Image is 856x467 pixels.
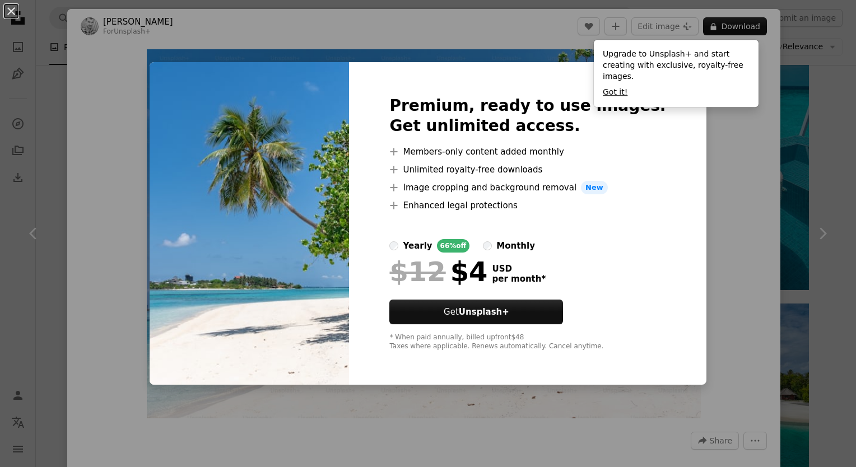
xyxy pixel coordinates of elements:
[389,145,666,158] li: Members-only content added monthly
[492,274,546,284] span: per month *
[437,239,470,253] div: 66% off
[150,62,349,385] img: premium_photo-1691675471605-e52d9151406d
[389,257,445,286] span: $12
[492,264,546,274] span: USD
[389,241,398,250] input: yearly66%off
[389,181,666,194] li: Image cropping and background removal
[389,300,563,324] button: GetUnsplash+
[389,333,666,351] div: * When paid annually, billed upfront $48 Taxes where applicable. Renews automatically. Cancel any...
[403,239,432,253] div: yearly
[594,40,759,107] div: Upgrade to Unsplash+ and start creating with exclusive, royalty-free images.
[389,199,666,212] li: Enhanced legal protections
[483,241,492,250] input: monthly
[603,87,627,98] button: Got it!
[389,96,666,136] h2: Premium, ready to use images. Get unlimited access.
[581,181,608,194] span: New
[496,239,535,253] div: monthly
[459,307,509,317] strong: Unsplash+
[389,163,666,176] li: Unlimited royalty-free downloads
[389,257,487,286] div: $4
